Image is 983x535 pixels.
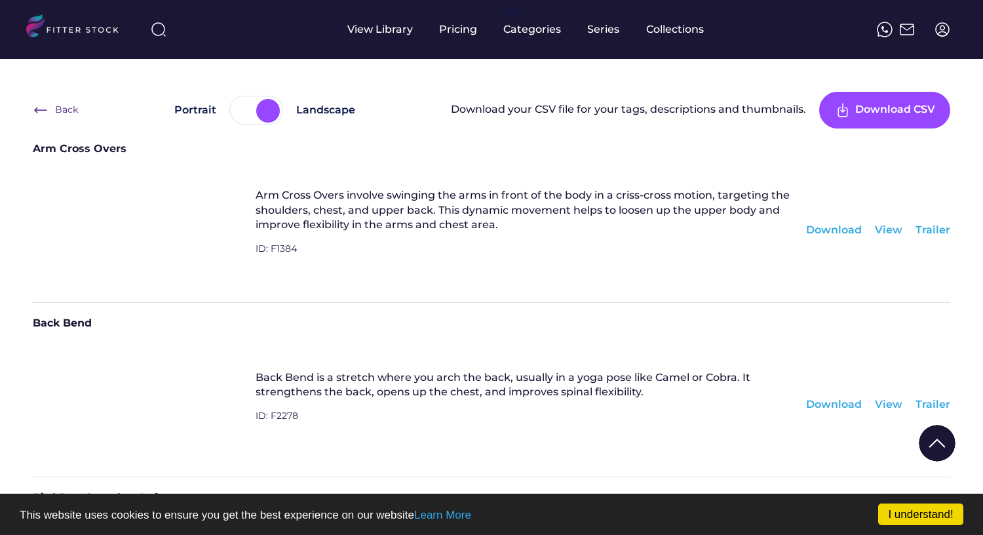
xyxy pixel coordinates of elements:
img: Frame%20%287%29.svg [835,102,851,118]
div: ID: F2278 [256,410,793,439]
img: Frame%2051.svg [899,22,915,37]
div: Arm Cross Overs involve swinging the arms in front of the body in a criss-cross motion, targeting... [256,188,793,232]
div: Trailer [916,223,950,237]
div: Back [55,104,78,117]
img: LOGO.svg [26,14,130,41]
div: fvck [503,7,520,20]
a: Learn More [414,509,471,521]
img: meteor-icons_whatsapp%20%281%29.svg [877,22,893,37]
div: Trailer [916,397,950,412]
div: Bird Dog Crunches Left [33,490,950,513]
div: Download [806,397,862,412]
div: Back Bend is a stretch where you arch the back, usually in a yoga pose like Camel or Cobra. It st... [256,370,793,400]
div: Download your CSV file for your tags, descriptions and thumbnails. [451,102,806,119]
div: Series [587,22,620,37]
div: Portrait [174,103,216,117]
img: search-normal%203.svg [151,22,166,37]
div: View Library [347,22,413,37]
div: Categories [503,22,561,37]
img: profile-circle.svg [935,22,950,37]
div: Arm Cross Overs [33,142,950,165]
div: View [875,397,902,412]
a: I understand! [878,504,963,525]
div: View [875,223,902,237]
img: Frame%20%286%29.svg [33,102,48,118]
img: Group%201000002322%20%281%29.svg [919,425,955,462]
div: Back Bend [33,316,950,339]
div: Collections [646,22,704,37]
div: Pricing [439,22,477,37]
div: Download CSV [855,102,935,118]
iframe: chat widget [928,483,970,522]
p: This website uses cookies to ensure you get the best experience on our website [20,509,963,521]
div: Download [806,223,862,237]
div: Landscape [296,103,355,117]
div: ID: F1384 [256,243,793,272]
